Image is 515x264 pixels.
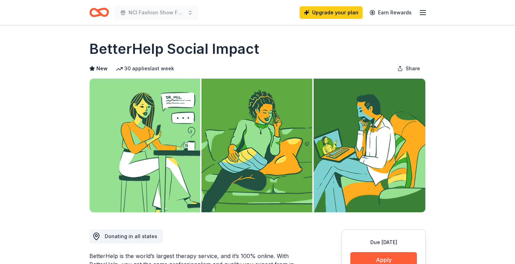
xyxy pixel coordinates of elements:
span: New [96,64,108,73]
a: Upgrade your plan [300,6,363,19]
a: Home [89,4,109,21]
span: Donating in all states [105,233,157,239]
span: Share [406,64,420,73]
button: NCl Fashion Show Fundraiser [115,6,199,20]
div: Due [DATE] [350,238,417,247]
img: Image for BetterHelp Social Impact [90,79,425,212]
button: Share [392,62,426,76]
div: 30 applies last week [116,64,174,73]
span: NCl Fashion Show Fundraiser [129,8,185,17]
a: Earn Rewards [365,6,416,19]
h1: BetterHelp Social Impact [89,39,259,59]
